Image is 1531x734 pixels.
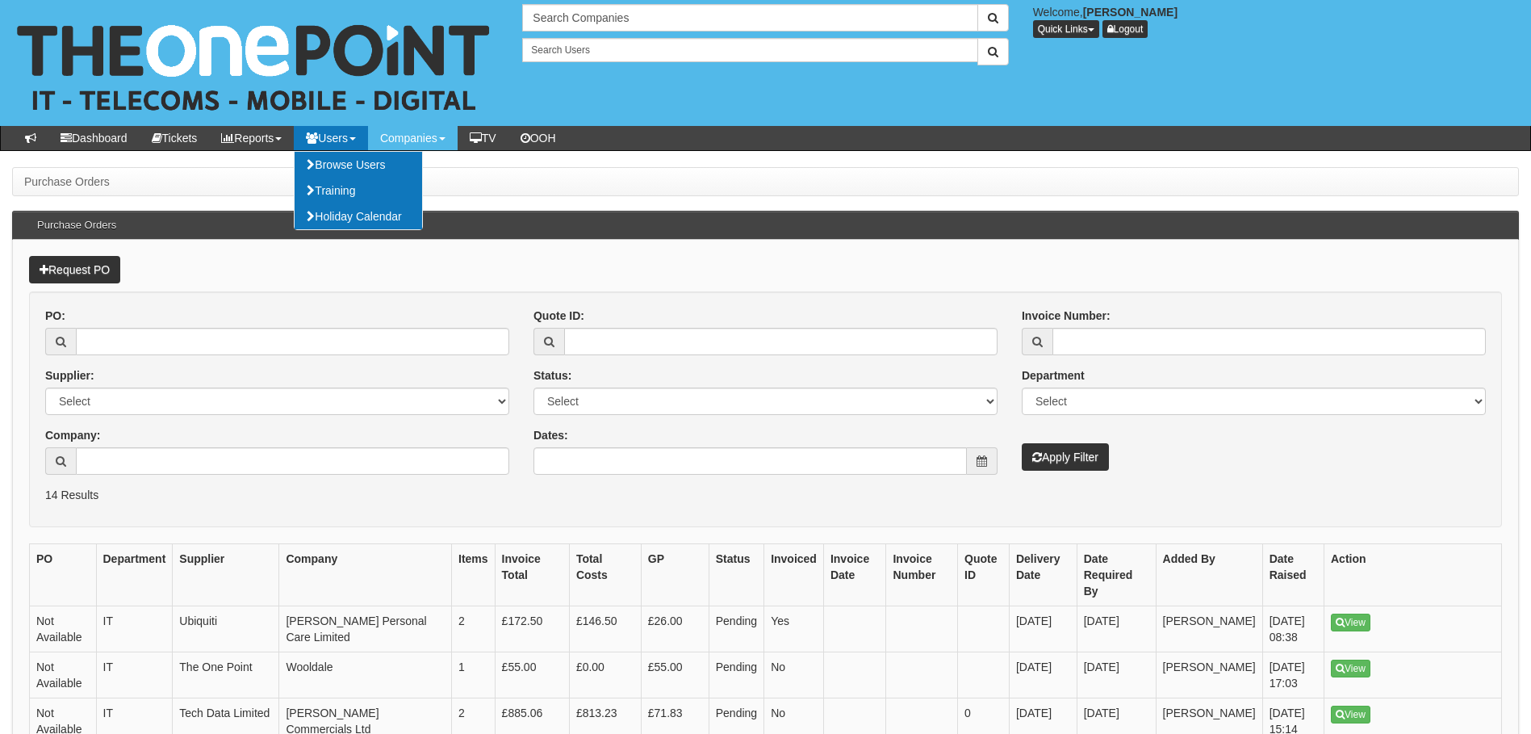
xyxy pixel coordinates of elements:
[764,544,824,606] th: Invoiced
[1022,308,1111,324] label: Invoice Number:
[458,126,508,150] a: TV
[1083,6,1178,19] b: [PERSON_NAME]
[508,126,568,150] a: OOH
[522,38,977,62] input: Search Users
[1077,544,1156,606] th: Date Required By
[30,544,97,606] th: PO
[29,212,124,239] h3: Purchase Orders
[295,152,422,178] a: Browse Users
[1156,544,1262,606] th: Added By
[764,606,824,652] td: Yes
[368,126,458,150] a: Companies
[1033,20,1099,38] button: Quick Links
[45,487,1486,503] p: 14 Results
[569,652,641,698] td: £0.00
[96,606,173,652] td: IT
[24,174,110,190] li: Purchase Orders
[1021,4,1531,38] div: Welcome,
[1022,443,1109,471] button: Apply Filter
[709,544,763,606] th: Status
[709,606,763,652] td: Pending
[96,544,173,606] th: Department
[533,427,568,443] label: Dates:
[495,652,569,698] td: £55.00
[1102,20,1148,38] a: Logout
[641,544,709,606] th: GP
[45,427,100,443] label: Company:
[1156,652,1262,698] td: [PERSON_NAME]
[1009,606,1077,652] td: [DATE]
[569,606,641,652] td: £146.50
[709,652,763,698] td: Pending
[45,308,65,324] label: PO:
[279,606,452,652] td: [PERSON_NAME] Personal Care Limited
[30,652,97,698] td: Not Available
[1262,652,1324,698] td: [DATE] 17:03
[958,544,1010,606] th: Quote ID
[533,308,584,324] label: Quote ID:
[886,544,958,606] th: Invoice Number
[279,544,452,606] th: Company
[1324,544,1502,606] th: Action
[96,652,173,698] td: IT
[295,178,422,203] a: Training
[30,606,97,652] td: Not Available
[1331,660,1370,677] a: View
[173,544,279,606] th: Supplier
[522,4,977,31] input: Search Companies
[1009,544,1077,606] th: Delivery Date
[452,606,496,652] td: 2
[1156,606,1262,652] td: [PERSON_NAME]
[641,606,709,652] td: £26.00
[1331,614,1370,631] a: View
[1077,606,1156,652] td: [DATE]
[173,652,279,698] td: The One Point
[1262,606,1324,652] td: [DATE] 08:38
[569,544,641,606] th: Total Costs
[279,652,452,698] td: Wooldale
[764,652,824,698] td: No
[1009,652,1077,698] td: [DATE]
[495,544,569,606] th: Invoice Total
[641,652,709,698] td: £55.00
[823,544,886,606] th: Invoice Date
[1022,367,1085,384] label: Department
[209,126,294,150] a: Reports
[452,652,496,698] td: 1
[1077,652,1156,698] td: [DATE]
[140,126,210,150] a: Tickets
[173,606,279,652] td: Ubiquiti
[1331,706,1370,724] a: View
[533,367,571,384] label: Status:
[1262,544,1324,606] th: Date Raised
[295,203,422,229] a: Holiday Calendar
[29,256,120,283] a: Request PO
[48,126,140,150] a: Dashboard
[495,606,569,652] td: £172.50
[45,367,94,384] label: Supplier:
[294,126,368,150] a: Users
[452,544,496,606] th: Items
